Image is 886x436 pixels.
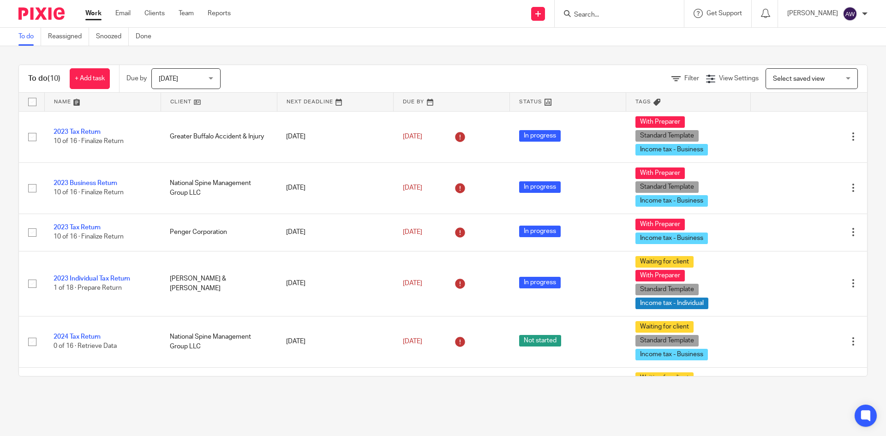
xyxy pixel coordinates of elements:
span: [DATE] [403,133,422,140]
span: Income tax - Business [635,349,708,360]
p: Due by [126,74,147,83]
a: Reports [208,9,231,18]
a: Reassigned [48,28,89,46]
td: Penger Corporation [161,214,277,251]
a: Work [85,9,102,18]
span: With Preparer [635,116,685,128]
a: Clients [144,9,165,18]
td: National Spine Management Group LLC [161,162,277,214]
img: svg%3E [843,6,857,21]
span: Income tax - Business [635,233,708,244]
a: + Add task [70,68,110,89]
a: Email [115,9,131,18]
span: 10 of 16 · Finalize Return [54,138,124,145]
td: [DATE] [277,111,393,162]
span: 0 of 16 · Retrieve Data [54,343,117,350]
h1: To do [28,74,60,84]
span: Income tax - Business [635,195,708,207]
a: 2024 Tax Return [54,334,101,340]
span: Select saved view [773,76,825,82]
span: Standard Template [635,335,699,346]
span: Income tax - Individual [635,298,708,309]
span: [DATE] [403,229,422,235]
td: Greater Buffalo Accident & Injury [161,111,277,162]
a: Team [179,9,194,18]
td: [PERSON_NAME] & [PERSON_NAME] [161,251,277,316]
span: Standard Template [635,130,699,142]
img: Pixie [18,7,65,20]
td: [DATE] [277,367,393,418]
td: [DATE] [277,214,393,251]
span: In progress [519,181,561,193]
span: 10 of 16 · Finalize Return [54,190,124,196]
span: Filter [684,75,699,82]
span: Not started [519,335,561,346]
span: 10 of 16 · Finalize Return [54,234,124,240]
a: 2023 Tax Return [54,129,101,135]
span: Standard Template [635,284,699,295]
span: 1 of 18 · Prepare Return [54,285,122,292]
a: 2023 Business Return [54,180,117,186]
span: Get Support [706,10,742,17]
a: Done [136,28,158,46]
a: 2023 Individual Tax Return [54,275,130,282]
span: Waiting for client [635,321,694,333]
span: With Preparer [635,270,685,281]
span: [DATE] [403,338,422,345]
td: [DATE] [277,251,393,316]
td: [DATE] [277,162,393,214]
span: View Settings [719,75,759,82]
input: Search [573,11,656,19]
td: [DATE] [277,316,393,367]
a: To do [18,28,41,46]
span: Standard Template [635,181,699,193]
span: In progress [519,226,561,237]
a: Snoozed [96,28,129,46]
p: [PERSON_NAME] [787,9,838,18]
span: [DATE] [403,185,422,191]
span: Tags [635,99,651,104]
td: Greater Buffalo Accident & Injury [161,367,277,418]
span: With Preparer [635,167,685,179]
span: (10) [48,75,60,82]
span: Waiting for client [635,372,694,384]
span: In progress [519,130,561,142]
span: In progress [519,277,561,288]
a: 2023 Tax Return [54,224,101,231]
span: Income tax - Business [635,144,708,155]
span: Waiting for client [635,256,694,268]
span: [DATE] [403,280,422,287]
td: National Spine Management Group LLC [161,316,277,367]
span: [DATE] [159,76,178,82]
span: With Preparer [635,219,685,230]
